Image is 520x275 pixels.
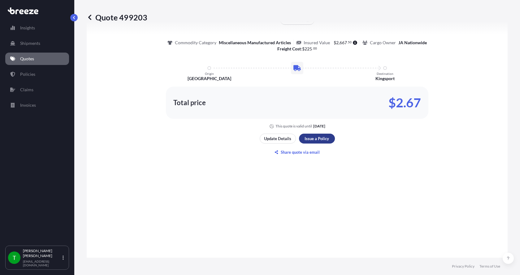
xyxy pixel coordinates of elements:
[5,53,69,65] a: Quotes
[348,41,352,43] span: 50
[398,40,427,46] p: JA Nationwide
[260,134,296,144] button: Update Details
[264,135,291,142] p: Update Details
[23,248,61,258] p: [PERSON_NAME] [PERSON_NAME]
[388,98,421,108] p: $2.67
[5,37,69,49] a: Shipments
[305,47,312,51] span: 225
[260,147,335,157] button: Share quote via email
[479,264,500,269] a: Terms of Use
[340,41,347,45] span: 667
[302,47,305,51] span: $
[5,22,69,34] a: Insights
[305,135,329,142] p: Issue a Policy
[5,84,69,96] a: Claims
[299,134,335,144] button: Issue a Policy
[188,75,231,82] p: [GEOGRAPHIC_DATA]
[312,47,313,49] span: .
[20,87,33,93] p: Claims
[277,46,301,51] b: Freight Cost
[370,40,396,46] p: Cargo Owner
[336,41,339,45] span: 2
[275,124,312,129] p: This quote is valid until
[277,46,317,52] p: :
[281,149,320,155] p: Share quote via email
[20,56,34,62] p: Quotes
[339,41,340,45] span: ,
[13,255,16,261] span: T
[313,124,325,129] p: [DATE]
[20,102,36,108] p: Invoices
[87,12,147,22] p: Quote 499203
[375,75,395,82] p: Kingsport
[219,40,291,46] p: Miscellaneous Manufactured Articles
[452,264,474,269] a: Privacy Policy
[175,40,216,46] p: Commodity Category
[313,47,317,49] span: 00
[347,41,348,43] span: .
[377,72,393,75] p: Destination
[20,40,40,46] p: Shipments
[20,71,35,77] p: Policies
[5,99,69,111] a: Invoices
[23,260,61,267] p: [EMAIL_ADDRESS][DOMAIN_NAME]
[205,72,214,75] p: Origin
[5,68,69,80] a: Policies
[173,100,206,106] p: Total price
[334,41,336,45] span: $
[20,25,35,31] p: Insights
[304,40,330,46] p: Insured Value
